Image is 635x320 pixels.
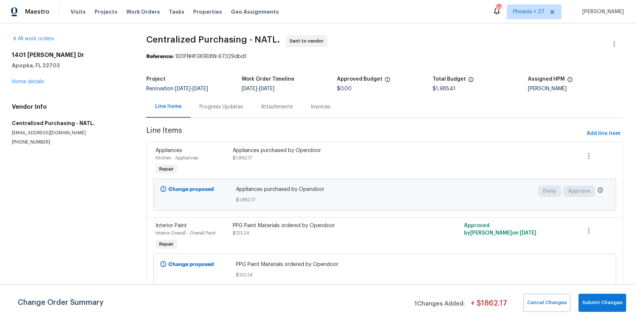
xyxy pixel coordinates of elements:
span: Centralized Purchasing - NATL. [146,35,280,44]
span: Repair [156,240,177,248]
span: Visits [71,8,86,16]
span: Repair [156,165,177,173]
span: The total cost of line items that have been proposed by Opendoor. This sum includes line items th... [468,77,474,86]
span: [DATE] [242,86,257,91]
b: Change proposed [168,262,214,267]
h5: Assigned HPM [528,77,565,82]
div: Appliances purchased by Opendoor [233,147,421,154]
span: Phoenix + 27 [513,8,544,16]
span: Appliances purchased by Opendoor [236,186,534,193]
h5: Apopka, FL 32703 [12,62,129,69]
span: $1,862.17 [236,196,534,203]
div: Line Items [155,103,182,110]
button: Submit Changes [578,294,626,312]
span: [DATE] [175,86,191,91]
span: Geo Assignments [231,8,279,16]
h5: Centralized Purchasing - NATL. [12,119,129,127]
span: - [175,86,208,91]
a: Home details [12,79,44,84]
span: Interior Paint [156,223,187,228]
h4: Vendor Info [12,103,129,111]
span: Properties [193,8,222,16]
button: Add line item [584,127,623,141]
span: Maestro [25,8,49,16]
h5: Approved Budget [337,77,382,82]
span: PPG Paint Materials ordered by Opendoor [236,261,534,268]
p: [PHONE_NUMBER] [12,139,129,145]
span: The total cost of line items that have been approved by both Opendoor and the Trade Partner. This... [385,77,390,86]
span: Tasks [169,9,184,14]
span: Appliances [156,148,182,153]
span: Only a market manager or an area construction manager can approve [597,187,603,195]
span: $1,862.17 [233,156,252,160]
span: + $ 1862.17 [471,300,507,312]
span: Line Items [146,127,584,141]
button: Approve [563,186,595,197]
span: Work Orders [126,8,160,16]
div: 1D0FNHFGK9D8N-67329dbd1 [146,53,623,60]
span: Submit Changes [582,299,622,307]
button: Cancel Changes [523,294,570,312]
div: Attachments [261,103,293,111]
span: - [242,86,274,91]
span: [DATE] [259,86,274,91]
div: PPG Paint Materials ordered by Opendoor [233,222,421,229]
span: Kitchen - Appliances [156,156,198,160]
span: $123.24 [236,271,534,279]
button: Deny [538,186,561,197]
span: $123.24 [233,231,249,235]
div: Progress Updates [199,103,243,111]
b: Reference: [146,54,174,59]
h5: Work Order Timeline [242,77,294,82]
span: The hpm assigned to this work order. [567,77,573,86]
span: $1,985.41 [433,86,455,91]
span: Approved by [PERSON_NAME] on [464,223,536,236]
span: [PERSON_NAME] [579,8,624,16]
div: Invoices [311,103,331,111]
span: Change Order Summary [18,294,103,312]
h5: Project [146,77,165,82]
span: Interior Overall - Overall Paint [156,231,216,235]
div: 497 [496,4,501,12]
span: Sent to vendor [290,37,327,45]
span: $0.00 [337,86,352,91]
h2: 1401 [PERSON_NAME] Dr [12,51,129,59]
span: Cancel Changes [527,299,567,307]
span: [DATE] [192,86,208,91]
div: [PERSON_NAME] [528,86,623,91]
span: Renovation [146,86,208,91]
span: 1 Changes Added: [414,297,465,312]
h5: Total Budget [433,77,466,82]
span: [DATE] [520,230,536,236]
span: Projects [95,8,117,16]
a: All work orders [12,36,54,41]
p: [EMAIL_ADDRESS][DOMAIN_NAME] [12,130,129,136]
b: Change proposed [168,187,214,192]
span: Add line item [587,129,620,138]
